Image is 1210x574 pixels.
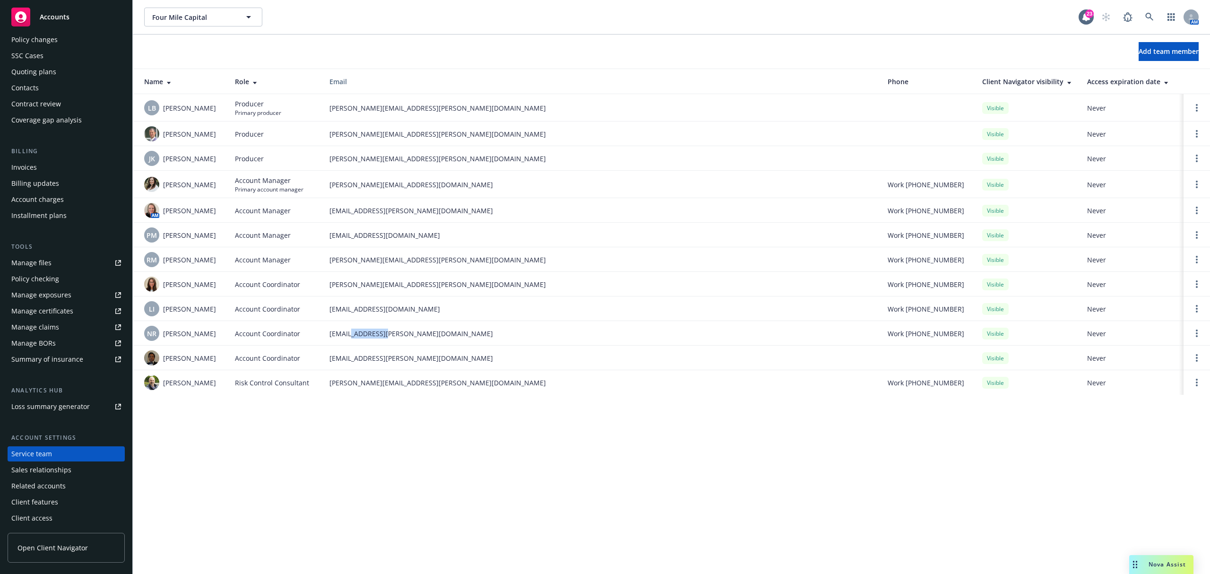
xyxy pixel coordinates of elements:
span: [PERSON_NAME] [163,378,216,388]
span: Never [1087,129,1176,139]
img: photo [144,203,159,218]
div: Name [144,77,220,87]
div: Quoting plans [11,64,56,79]
div: 23 [1085,9,1094,18]
a: Loss summary generator [8,399,125,414]
div: Visible [982,153,1009,165]
span: Work [PHONE_NUMBER] [888,180,964,190]
span: Work [PHONE_NUMBER] [888,329,964,339]
div: Installment plans [11,208,67,223]
a: Accounts [8,4,125,30]
div: Billing [8,147,125,156]
a: Open options [1191,278,1202,290]
div: Drag to move [1129,555,1141,574]
a: Open options [1191,205,1202,216]
span: Account Coordinator [235,353,300,363]
span: JK [149,154,155,164]
span: [PERSON_NAME] [163,230,216,240]
div: Visible [982,179,1009,191]
span: Add team member [1139,47,1199,56]
div: Policy changes [11,32,58,47]
div: Contract review [11,96,61,112]
a: Open options [1191,377,1202,388]
span: [PERSON_NAME] [163,304,216,314]
span: Producer [235,129,264,139]
span: Never [1087,304,1176,314]
span: [EMAIL_ADDRESS][PERSON_NAME][DOMAIN_NAME] [329,353,873,363]
div: Phone [888,77,967,87]
span: Account Coordinator [235,279,300,289]
span: Producer [235,154,264,164]
span: [EMAIL_ADDRESS][DOMAIN_NAME] [329,230,873,240]
div: Visible [982,278,1009,290]
a: Open options [1191,179,1202,190]
a: Coverage gap analysis [8,113,125,128]
div: Summary of insurance [11,352,83,367]
span: Risk Control Consultant [235,378,309,388]
span: Four Mile Capital [152,12,234,22]
span: PM [147,230,157,240]
div: Invoices [11,160,37,175]
div: Visible [982,377,1009,389]
div: Visible [982,254,1009,266]
span: Primary account manager [235,185,303,193]
a: Open options [1191,352,1202,364]
span: LB [148,103,156,113]
div: Visible [982,328,1009,339]
span: [PERSON_NAME][EMAIL_ADDRESS][PERSON_NAME][DOMAIN_NAME] [329,154,873,164]
button: Add team member [1139,42,1199,61]
span: Manage exposures [8,287,125,303]
a: Manage files [8,255,125,270]
span: [PERSON_NAME][EMAIL_ADDRESS][PERSON_NAME][DOMAIN_NAME] [329,279,873,289]
span: Nova Assist [1149,560,1186,568]
span: [PERSON_NAME] [163,103,216,113]
div: Visible [982,102,1009,114]
a: Sales relationships [8,462,125,478]
img: photo [144,277,159,292]
span: Never [1087,103,1176,113]
button: Nova Assist [1129,555,1193,574]
div: Visible [982,128,1009,140]
span: Work [PHONE_NUMBER] [888,230,964,240]
a: Switch app [1162,8,1181,26]
span: Open Client Navigator [17,543,88,553]
span: Never [1087,206,1176,216]
span: Account Manager [235,230,291,240]
a: Related accounts [8,478,125,494]
span: [PERSON_NAME][EMAIL_ADDRESS][DOMAIN_NAME] [329,180,873,190]
div: Manage claims [11,320,59,335]
div: Email [329,77,873,87]
span: [PERSON_NAME][EMAIL_ADDRESS][PERSON_NAME][DOMAIN_NAME] [329,255,873,265]
a: Manage certificates [8,304,125,319]
span: [PERSON_NAME] [163,206,216,216]
a: Client access [8,511,125,526]
span: Work [PHONE_NUMBER] [888,255,964,265]
span: Never [1087,353,1176,363]
div: Manage files [11,255,52,270]
div: SSC Cases [11,48,43,63]
div: Visible [982,303,1009,315]
a: Open options [1191,102,1202,113]
a: Invoices [8,160,125,175]
div: Tools [8,242,125,252]
div: Manage BORs [11,336,56,351]
div: Visible [982,352,1009,364]
a: Client features [8,495,125,510]
span: Work [PHONE_NUMBER] [888,206,964,216]
div: Account settings [8,433,125,443]
a: Open options [1191,229,1202,241]
div: Client access [11,511,52,526]
span: [PERSON_NAME] [163,353,216,363]
span: [PERSON_NAME] [163,180,216,190]
span: Accounts [40,13,69,21]
div: Manage exposures [11,287,71,303]
div: Visible [982,205,1009,217]
img: photo [144,350,159,365]
a: Service team [8,446,125,461]
span: [EMAIL_ADDRESS][PERSON_NAME][DOMAIN_NAME] [329,206,873,216]
span: Never [1087,230,1176,240]
span: [PERSON_NAME] [163,279,216,289]
span: Work [PHONE_NUMBER] [888,378,964,388]
img: photo [144,375,159,390]
a: Open options [1191,153,1202,164]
